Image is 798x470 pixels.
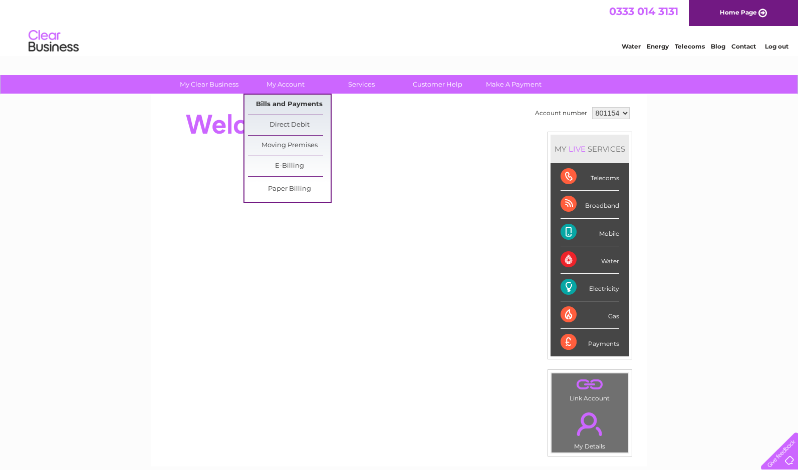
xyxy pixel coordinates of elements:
[647,43,669,50] a: Energy
[551,373,629,404] td: Link Account
[248,156,331,176] a: E-Billing
[248,179,331,199] a: Paper Billing
[675,43,705,50] a: Telecoms
[554,376,626,393] a: .
[396,75,479,94] a: Customer Help
[163,6,636,49] div: Clear Business is a trading name of Verastar Limited (registered in [GEOGRAPHIC_DATA] No. 3667643...
[533,105,590,122] td: Account number
[622,43,641,50] a: Water
[248,115,331,135] a: Direct Debit
[561,163,619,191] div: Telecoms
[561,301,619,329] div: Gas
[561,219,619,246] div: Mobile
[244,75,327,94] a: My Account
[711,43,725,50] a: Blog
[28,26,79,57] img: logo.png
[472,75,555,94] a: Make A Payment
[609,5,678,18] a: 0333 014 3131
[561,191,619,218] div: Broadband
[561,274,619,301] div: Electricity
[248,136,331,156] a: Moving Premises
[561,246,619,274] div: Water
[765,43,788,50] a: Log out
[551,404,629,453] td: My Details
[248,95,331,115] a: Bills and Payments
[554,406,626,441] a: .
[561,329,619,356] div: Payments
[551,135,629,163] div: MY SERVICES
[567,144,588,154] div: LIVE
[731,43,756,50] a: Contact
[168,75,250,94] a: My Clear Business
[320,75,403,94] a: Services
